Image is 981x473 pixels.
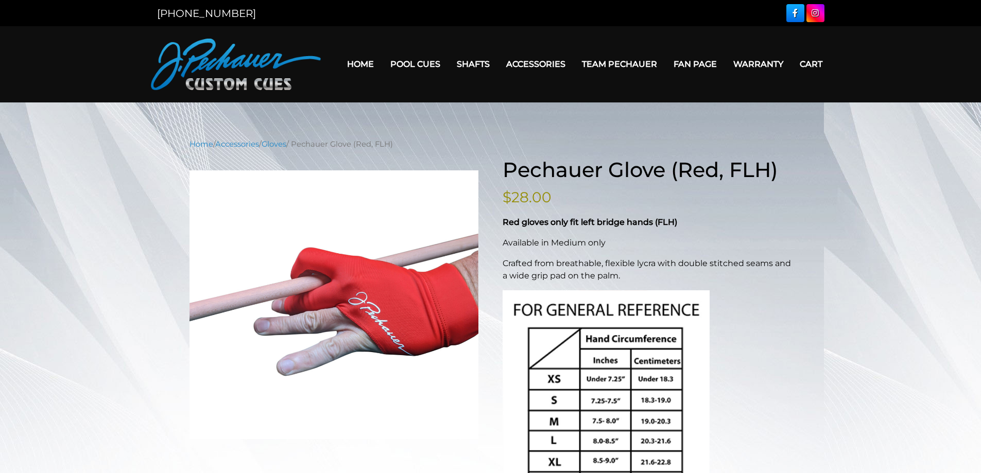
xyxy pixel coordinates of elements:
[190,170,479,439] img: red-glove-for-website
[215,139,259,149] a: Accessories
[791,51,831,77] a: Cart
[503,237,792,249] p: Available in Medium only
[503,157,792,182] h1: Pechauer Glove (Red, FLH)
[262,139,286,149] a: Gloves
[151,39,321,90] img: Pechauer Custom Cues
[503,188,552,206] bdi: 28.00
[449,51,498,77] a: Shafts
[190,138,792,150] nav: Breadcrumb
[157,7,256,20] a: [PHONE_NUMBER]
[498,51,574,77] a: Accessories
[574,51,665,77] a: Team Pechauer
[503,217,677,227] strong: Red gloves only fit left bridge hands (FLH)
[503,188,511,206] span: $
[503,257,792,282] p: Crafted from breathable, flexible lycra with double stitched seams and a wide grip pad on the palm.
[190,139,213,149] a: Home
[665,51,725,77] a: Fan Page
[339,51,382,77] a: Home
[725,51,791,77] a: Warranty
[382,51,449,77] a: Pool Cues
